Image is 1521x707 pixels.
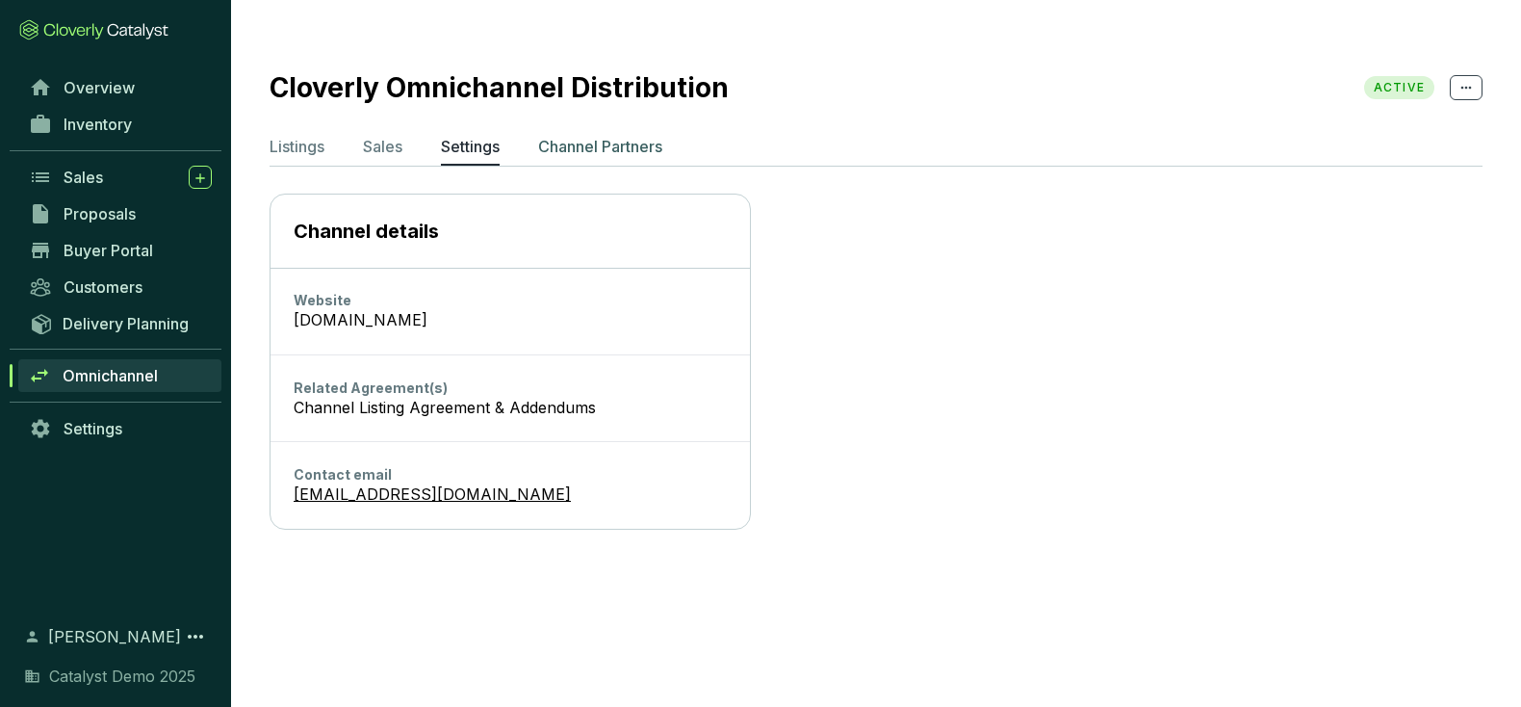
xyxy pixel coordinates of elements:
[63,366,158,385] span: Omnichannel
[294,484,727,506] a: [EMAIL_ADDRESS][DOMAIN_NAME]
[64,168,103,187] span: Sales
[19,108,221,141] a: Inventory
[18,359,221,392] a: Omnichannel
[49,665,195,688] span: Catalyst Demo 2025
[294,465,727,484] span: Contact email
[63,314,189,333] span: Delivery Planning
[19,197,221,230] a: Proposals
[294,310,727,331] a: [DOMAIN_NAME]
[64,204,136,223] span: Proposals
[64,78,135,97] span: Overview
[270,135,324,158] p: Listings
[19,161,221,194] a: Sales
[1364,76,1434,99] span: ACTIVE
[19,271,221,303] a: Customers
[294,398,727,419] a: Channel Listing Agreement & Addendums
[441,135,500,158] p: Settings
[294,218,727,245] div: Channel details
[64,115,132,134] span: Inventory
[19,412,221,445] a: Settings
[48,625,181,648] span: [PERSON_NAME]
[64,277,142,297] span: Customers
[538,135,662,158] p: Channel Partners
[270,71,748,104] h2: Cloverly Omnichannel Distribution
[19,307,221,339] a: Delivery Planning
[64,419,122,438] span: Settings
[19,234,221,267] a: Buyer Portal
[64,241,153,260] span: Buyer Portal
[294,291,727,310] span: Website
[19,71,221,104] a: Overview
[363,135,402,158] p: Sales
[294,379,727,398] span: Related Agreement(s)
